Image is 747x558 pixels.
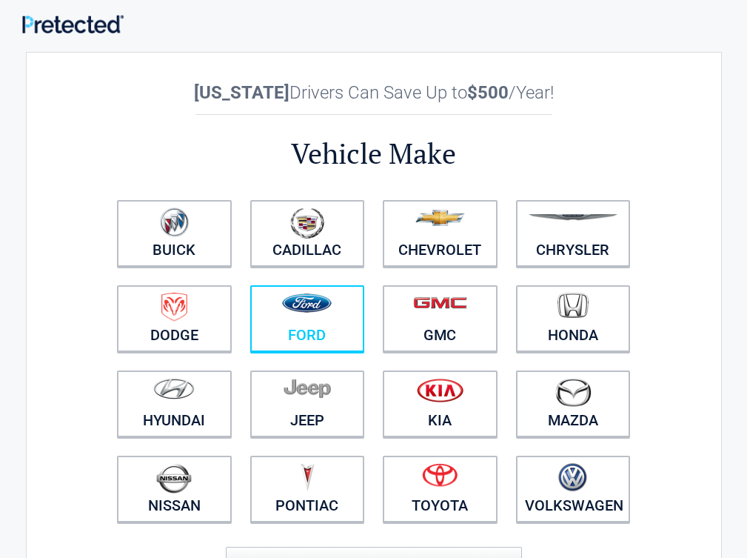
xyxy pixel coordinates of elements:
[290,207,324,239] img: cadillac
[108,82,640,103] h2: Drivers Can Save Up to /Year
[300,463,315,491] img: pontiac
[383,200,498,267] a: Chevrolet
[383,456,498,522] a: Toyota
[282,293,332,313] img: ford
[558,463,587,492] img: volkswagen
[516,200,631,267] a: Chrysler
[117,456,232,522] a: Nissan
[383,371,498,437] a: Kia
[413,296,467,309] img: gmc
[156,463,192,494] img: nissan
[557,293,589,319] img: honda
[161,293,187,322] img: dodge
[250,200,365,267] a: Cadillac
[117,285,232,352] a: Dodge
[284,378,331,399] img: jeep
[250,285,365,352] a: Ford
[422,463,458,487] img: toyota
[22,15,124,33] img: Main Logo
[528,214,618,221] img: chrysler
[417,378,463,402] img: kia
[250,371,365,437] a: Jeep
[516,371,631,437] a: Mazda
[117,371,232,437] a: Hyundai
[555,378,592,407] img: mazda
[153,378,195,399] img: hyundai
[108,135,640,173] h2: Vehicle Make
[117,200,232,267] a: Buick
[250,456,365,522] a: Pontiac
[467,82,509,103] b: $500
[516,285,631,352] a: Honda
[516,456,631,522] a: Volkswagen
[415,210,465,226] img: chevrolet
[160,207,189,237] img: buick
[194,82,289,103] b: [US_STATE]
[383,285,498,352] a: GMC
